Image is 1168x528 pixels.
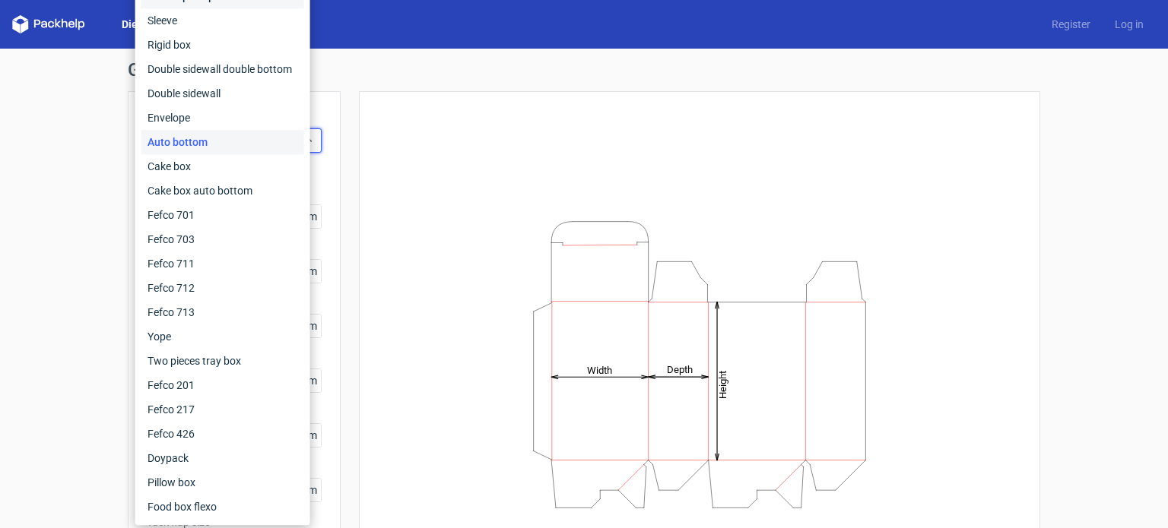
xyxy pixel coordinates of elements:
h1: Generate new dieline [128,61,1040,79]
a: Log in [1103,17,1156,32]
div: Two pieces tray box [141,349,304,373]
div: Pillow box [141,470,304,495]
div: Fefco 703 [141,227,304,251]
div: Yope [141,324,304,349]
div: Fefco 711 [141,251,304,276]
tspan: Depth [667,364,693,375]
a: Register [1039,17,1103,32]
div: Rigid box [141,33,304,57]
tspan: Height [717,370,728,398]
div: Double sidewall [141,81,304,106]
div: Double sidewall double bottom [141,57,304,81]
div: Fefco 426 [141,422,304,446]
tspan: Width [587,364,612,375]
div: Auto bottom [141,130,304,154]
div: Doypack [141,446,304,470]
div: Fefco 217 [141,397,304,422]
div: Cake box auto bottom [141,179,304,203]
div: Food box flexo [141,495,304,519]
div: Fefco 201 [141,373,304,397]
div: Fefco 713 [141,300,304,324]
div: Sleeve [141,8,304,33]
div: Fefco 712 [141,276,304,300]
div: Fefco 701 [141,203,304,227]
a: Dielines [109,17,173,32]
div: Envelope [141,106,304,130]
div: Cake box [141,154,304,179]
